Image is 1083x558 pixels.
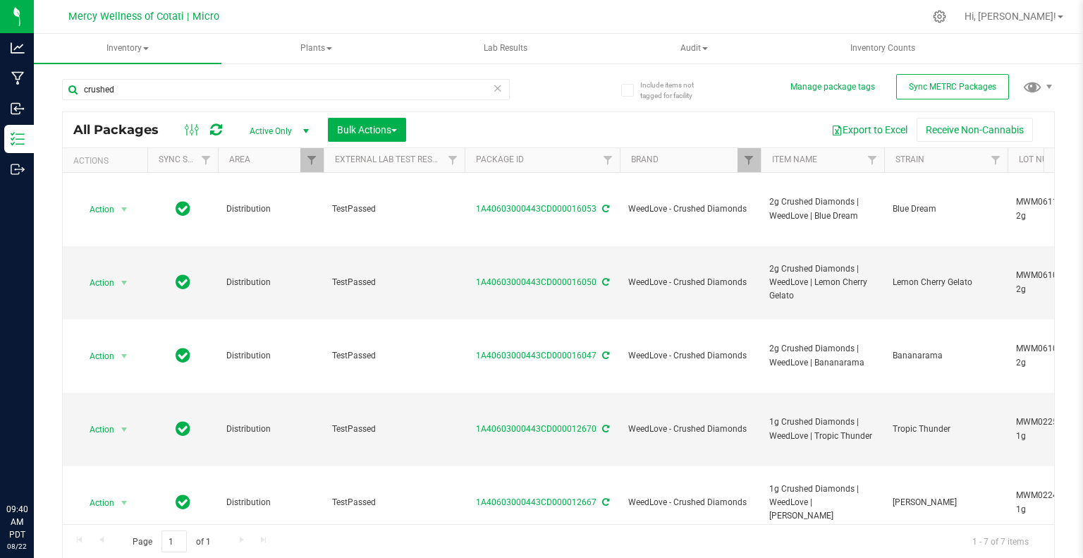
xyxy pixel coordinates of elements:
span: 1 - 7 of 7 items [961,530,1040,552]
span: select [116,420,133,439]
a: Filter [861,148,884,172]
span: Inventory Counts [831,42,934,54]
iframe: Resource center [14,445,56,487]
a: 1A40603000443CD000016050 [476,277,596,287]
inline-svg: Analytics [11,41,25,55]
span: Tropic Thunder [893,423,999,436]
span: Hi, [PERSON_NAME]! [965,11,1056,22]
span: Sync from Compliance System [600,277,609,287]
span: WeedLove - Crushed Diamonds [628,202,752,216]
span: Distribution [226,202,315,216]
span: Bulk Actions [337,124,397,135]
span: Distribution [226,496,315,509]
span: select [116,200,133,219]
span: In Sync [176,419,190,439]
span: Audit [601,35,787,63]
span: select [116,346,133,366]
span: In Sync [176,346,190,365]
span: Include items not tagged for facility [640,80,711,101]
span: TestPassed [332,276,456,289]
inline-svg: Inbound [11,102,25,116]
a: Filter [441,148,465,172]
span: Distribution [226,276,315,289]
span: Action [77,346,115,366]
span: In Sync [176,272,190,292]
span: Plants [224,35,410,63]
a: 1A40603000443CD000012667 [476,497,596,507]
a: Filter [596,148,620,172]
span: Page of 1 [121,530,222,552]
span: In Sync [176,492,190,512]
span: Lemon Cherry Gelato [893,276,999,289]
span: 1g Crushed Diamonds | WeedLove | Tropic Thunder [769,416,876,442]
span: select [116,493,133,513]
span: Distribution [226,349,315,363]
a: Area [229,154,250,164]
inline-svg: Outbound [11,162,25,176]
span: Action [77,493,115,513]
span: WeedLove - Crushed Diamonds [628,349,752,363]
span: Bananarama [893,349,999,363]
span: Action [77,273,115,293]
span: Distribution [226,423,315,436]
a: Item Name [772,154,817,164]
inline-svg: Manufacturing [11,71,25,85]
span: TestPassed [332,202,456,216]
span: Sync from Compliance System [600,351,609,360]
span: [PERSON_NAME] [893,496,999,509]
span: Blue Dream [893,202,999,216]
span: Sync from Compliance System [600,497,609,507]
iframe: Resource center unread badge [42,443,59,460]
span: WeedLove - Crushed Diamonds [628,496,752,509]
input: Search Package ID, Item Name, SKU, Lot or Part Number... [62,79,510,100]
span: TestPassed [332,423,456,436]
a: Filter [195,148,218,172]
a: Filter [300,148,324,172]
button: Export to Excel [822,118,917,142]
button: Sync METRC Packages [896,74,1009,99]
span: Sync METRC Packages [909,82,996,92]
a: Strain [895,154,924,164]
div: Actions [73,156,142,166]
a: Package ID [476,154,524,164]
a: Brand [631,154,659,164]
button: Receive Non-Cannabis [917,118,1033,142]
span: Mercy Wellness of Cotati | Micro [68,11,219,23]
span: 2g Crushed Diamonds | WeedLove | Bananarama [769,342,876,369]
span: TestPassed [332,496,456,509]
a: Inventory [34,34,221,63]
span: WeedLove - Crushed Diamonds [628,276,752,289]
inline-svg: Inventory [11,132,25,146]
input: 1 [161,530,187,552]
span: Sync from Compliance System [600,424,609,434]
a: Audit [600,34,788,63]
span: All Packages [73,122,173,138]
span: Lab Results [465,42,546,54]
span: WeedLove - Crushed Diamonds [628,423,752,436]
a: Inventory Counts [789,34,977,63]
a: 1A40603000443CD000012670 [476,424,596,434]
a: Lot Number [1019,154,1070,164]
span: 2g Crushed Diamonds | WeedLove | Blue Dream [769,195,876,222]
span: Action [77,200,115,219]
a: 1A40603000443CD000016053 [476,204,596,214]
button: Bulk Actions [328,118,406,142]
span: 1g Crushed Diamonds | WeedLove | [PERSON_NAME] [769,483,876,523]
a: Filter [984,148,1008,172]
p: 09:40 AM PDT [6,503,27,541]
span: Action [77,420,115,439]
a: Plants [223,34,410,63]
span: Clear [493,79,503,97]
a: 1A40603000443CD000016047 [476,351,596,360]
span: 2g Crushed Diamonds | WeedLove | Lemon Cherry Gelato [769,262,876,303]
span: In Sync [176,199,190,219]
a: Filter [738,148,761,172]
span: select [116,273,133,293]
p: 08/22 [6,541,27,552]
div: Manage settings [931,10,948,23]
a: Sync Status [159,154,213,164]
a: External Lab Test Result [335,154,446,164]
span: Sync from Compliance System [600,204,609,214]
a: Lab Results [412,34,599,63]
